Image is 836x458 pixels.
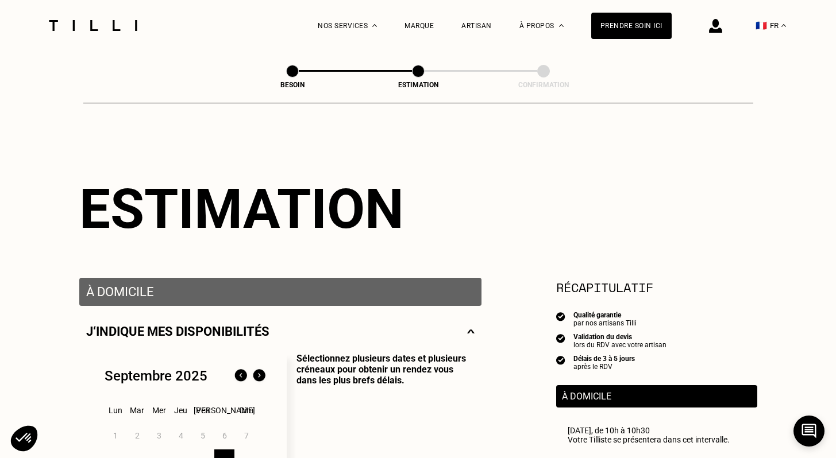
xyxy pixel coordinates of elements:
[556,311,565,321] img: icon list info
[562,391,752,402] p: À domicile
[568,435,746,444] p: Votre Tilliste se présentera dans cet intervalle.
[573,311,637,319] div: Qualité garantie
[781,24,786,27] img: menu déroulant
[573,355,635,363] div: Délais de 3 à 5 jours
[573,363,635,371] div: après le RDV
[105,368,207,384] div: Septembre 2025
[372,24,377,27] img: Menu déroulant
[461,22,492,30] a: Artisan
[556,278,757,297] section: Récapitulatif
[486,81,601,89] div: Confirmation
[361,81,476,89] div: Estimation
[467,324,475,339] img: svg+xml;base64,PHN2ZyBmaWxsPSJub25lIiBoZWlnaHQ9IjE0IiB2aWV3Qm94PSIwIDAgMjggMTQiIHdpZHRoPSIyOCIgeG...
[756,20,767,31] span: 🇫🇷
[573,333,667,341] div: Validation du devis
[404,22,434,30] a: Marque
[568,426,746,444] div: [DATE], de 10h à 10h30
[709,19,722,33] img: icône connexion
[86,285,475,299] p: À domicile
[86,324,269,339] p: J‘indique mes disponibilités
[591,13,672,39] a: Prendre soin ici
[559,24,564,27] img: Menu déroulant à propos
[232,367,250,385] img: Mois précédent
[573,341,667,349] div: lors du RDV avec votre artisan
[250,367,268,385] img: Mois suivant
[556,333,565,343] img: icon list info
[45,20,141,31] img: Logo du service de couturière Tilli
[235,81,350,89] div: Besoin
[556,355,565,365] img: icon list info
[79,177,757,241] div: Estimation
[573,319,637,327] div: par nos artisans Tilli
